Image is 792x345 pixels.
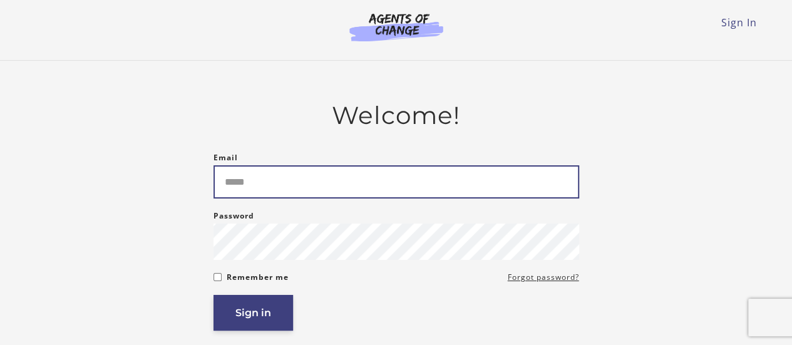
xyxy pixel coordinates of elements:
[336,13,456,41] img: Agents of Change Logo
[213,209,254,224] label: Password
[508,270,579,285] a: Forgot password?
[213,295,293,331] button: Sign in
[721,16,757,29] a: Sign In
[213,101,579,130] h2: Welcome!
[227,270,289,285] label: Remember me
[213,150,238,165] label: Email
